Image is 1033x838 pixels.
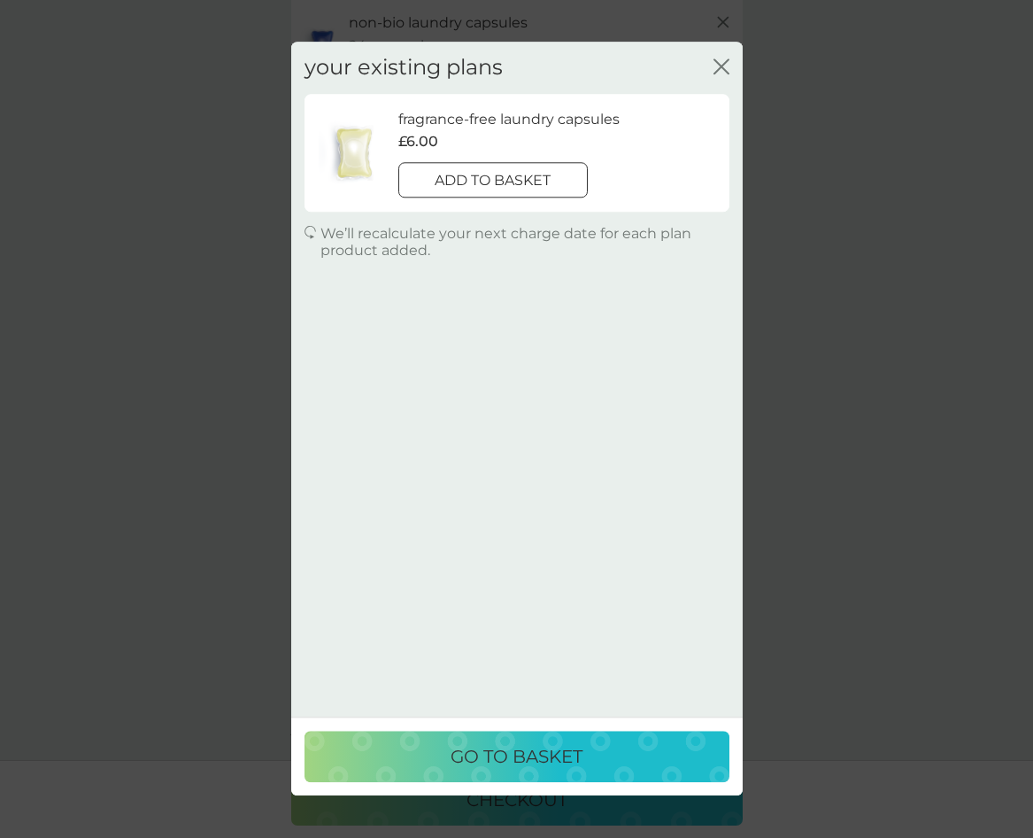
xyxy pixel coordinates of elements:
p: We’ll recalculate your next charge date for each plan product added. [320,225,729,259]
p: go to basket [451,743,582,772]
p: fragrance-free laundry capsules [398,108,620,131]
h2: your existing plans [305,55,503,81]
button: go to basket [305,732,729,783]
button: add to basket [398,162,589,198]
button: close [713,58,729,77]
p: £6.00 [398,131,438,154]
p: add to basket [435,169,551,192]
